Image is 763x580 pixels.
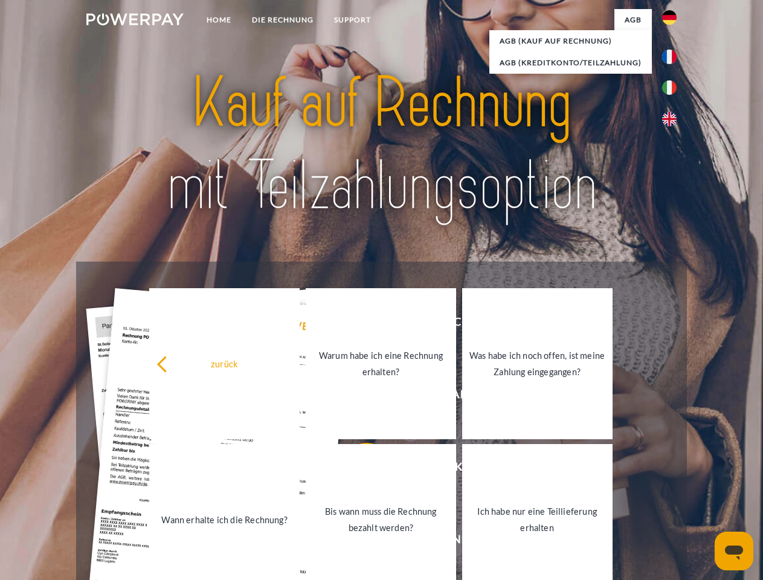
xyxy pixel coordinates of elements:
div: Was habe ich noch offen, ist meine Zahlung eingegangen? [469,347,605,380]
a: AGB (Kreditkonto/Teilzahlung) [489,52,652,74]
div: Wann erhalte ich die Rechnung? [156,511,292,527]
a: SUPPORT [324,9,381,31]
img: de [662,10,677,25]
div: Ich habe nur eine Teillieferung erhalten [469,503,605,536]
img: en [662,112,677,126]
img: fr [662,50,677,64]
img: it [662,80,677,95]
a: agb [614,9,652,31]
iframe: Schaltfläche zum Öffnen des Messaging-Fensters [715,532,753,570]
img: logo-powerpay-white.svg [86,13,184,25]
a: DIE RECHNUNG [242,9,324,31]
div: Bis wann muss die Rechnung bezahlt werden? [313,503,449,536]
div: zurück [156,355,292,372]
a: AGB (Kauf auf Rechnung) [489,30,652,52]
a: Home [196,9,242,31]
a: Was habe ich noch offen, ist meine Zahlung eingegangen? [462,288,613,439]
img: title-powerpay_de.svg [115,58,648,231]
div: Warum habe ich eine Rechnung erhalten? [313,347,449,380]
